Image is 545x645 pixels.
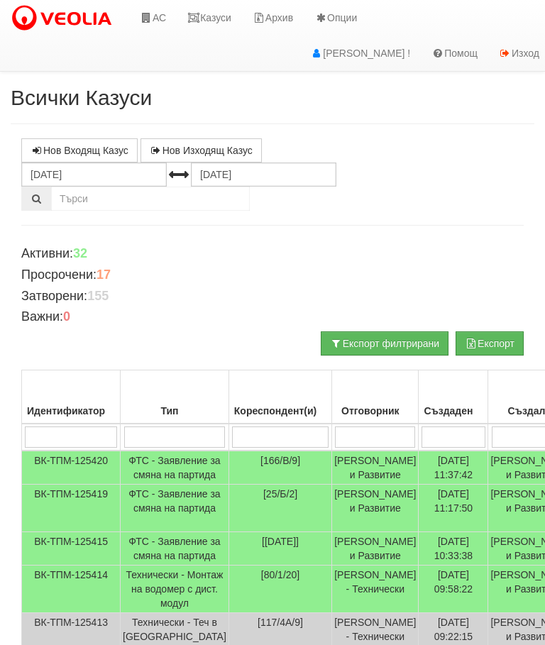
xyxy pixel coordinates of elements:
b: 32 [73,246,87,260]
th: Тип: No sort applied, activate to apply an ascending sort [121,370,229,424]
button: Експорт [456,331,524,355]
a: [PERSON_NAME] ! [299,35,421,71]
td: ВК-ТПМ-125415 [22,532,121,566]
span: [166/В/9] [260,455,300,466]
input: Търсене по Идентификатор, Бл/Вх/Ап, Тип, Описание, Моб. Номер, Имейл, Файл, Коментар, [51,187,250,211]
div: Тип [123,401,226,421]
a: Помощ [421,35,488,71]
h4: Просрочени: [21,268,524,282]
th: Кореспондент(и): No sort applied, activate to apply an ascending sort [229,370,331,424]
td: [PERSON_NAME] и Развитие [332,532,419,566]
td: ФТС - Заявление за смяна на партида [121,532,229,566]
th: Идентификатор: No sort applied, activate to apply an ascending sort [22,370,121,424]
span: [[DATE]] [262,536,299,547]
h4: Активни: [21,247,524,261]
h4: Затворени: [21,290,524,304]
td: ВК-ТПМ-125420 [22,451,121,485]
td: [PERSON_NAME] и Развитие [332,451,419,485]
span: [117/4А/9] [258,617,303,628]
td: [PERSON_NAME] и Развитие [332,485,419,532]
b: 17 [97,268,111,282]
div: Кореспондент(и) [231,401,329,421]
div: Отговорник [334,401,416,421]
div: Създаден [421,401,485,421]
a: Нов Изходящ Казус [141,138,262,162]
h2: Всички Казуси [11,86,534,109]
a: Нов Входящ Казус [21,138,138,162]
td: ФТС - Заявление за смяна на партида [121,451,229,485]
td: [DATE] 09:58:22 [419,566,488,613]
th: Създаден: No sort applied, activate to apply an ascending sort [419,370,488,424]
td: [PERSON_NAME] - Технически [332,566,419,613]
td: ФТС - Заявление за смяна на партида [121,485,229,532]
td: ВК-ТПМ-125419 [22,485,121,532]
h4: Важни: [21,310,524,324]
th: Отговорник: No sort applied, activate to apply an ascending sort [332,370,419,424]
td: [DATE] 10:33:38 [419,532,488,566]
td: [DATE] 11:17:50 [419,485,488,532]
td: Технически - Монтаж на водомер с дист. модул [121,566,229,613]
button: Експорт филтрирани [321,331,448,355]
span: [80/1/20] [261,569,300,580]
td: [DATE] 11:37:42 [419,451,488,485]
span: [25/Б/2] [263,488,297,500]
td: ВК-ТПМ-125414 [22,566,121,613]
b: 0 [63,309,70,324]
div: Идентификатор [24,401,118,421]
b: 155 [87,289,109,303]
img: VeoliaLogo.png [11,4,119,33]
